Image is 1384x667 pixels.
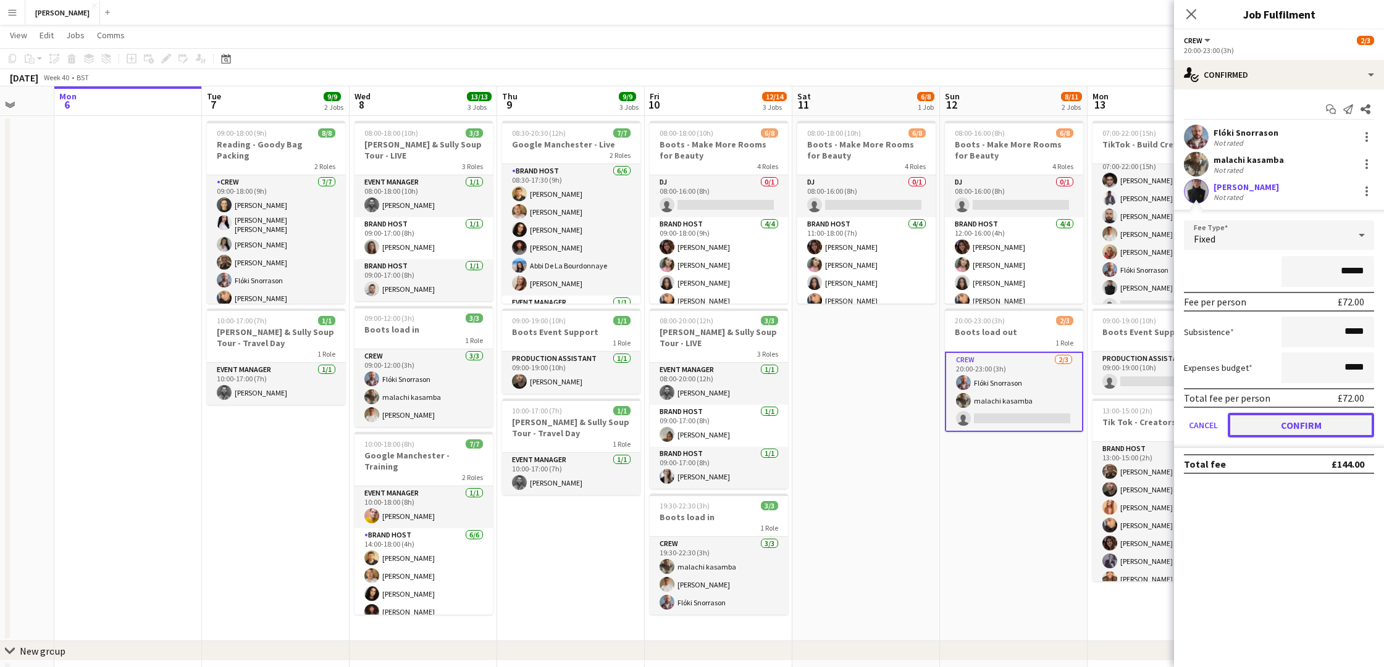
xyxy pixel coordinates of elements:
[354,139,493,161] h3: [PERSON_NAME] & Sully Soup Tour - LIVE
[364,439,414,449] span: 10:00-18:00 (8h)
[354,91,371,102] span: Wed
[502,164,640,296] app-card-role: Brand Host6/608:30-17:30 (9h)[PERSON_NAME][PERSON_NAME][PERSON_NAME][PERSON_NAME]Abbi De La Bourd...
[502,309,640,394] app-job-card: 09:00-19:00 (10h)1/1Boots Event Support1 RoleProduction Assistant1/109:00-19:00 (10h)[PERSON_NAME]
[1093,91,1109,102] span: Mon
[650,139,788,161] h3: Boots - Make More Rooms for Beauty
[354,306,493,427] div: 09:00-12:00 (3h)3/3Boots load in1 RoleCrew3/309:00-12:00 (3h)Flóki Snorrasonmalachi kasamba[PERSO...
[354,486,493,528] app-card-role: Event Manager1/110:00-18:00 (8h)[PERSON_NAME]
[502,121,640,304] app-job-card: 08:30-20:30 (12h)7/7Google Manchester - Live2 RolesBrand Host6/608:30-17:30 (9h)[PERSON_NAME][PER...
[502,399,640,495] div: 10:00-17:00 (7h)1/1[PERSON_NAME] & Sully Soup Tour - Travel Day1 RoleEvent Manager1/110:00-17:00 ...
[1194,233,1215,245] span: Fixed
[35,27,59,43] a: Edit
[61,27,90,43] a: Jobs
[324,102,343,112] div: 2 Jobs
[318,316,335,325] span: 1/1
[1093,416,1231,428] h3: Tik Tok - Creators Summit
[945,121,1083,304] app-job-card: 08:00-16:00 (8h)6/8Boots - Make More Rooms for Beauty4 RolesDJ0/108:00-16:00 (8h) Brand Host4/412...
[1214,181,1279,193] div: [PERSON_NAME]
[757,349,778,358] span: 3 Roles
[619,102,639,112] div: 3 Jobs
[660,128,713,138] span: 08:00-18:00 (10h)
[619,92,636,101] span: 9/9
[207,326,345,349] h3: [PERSON_NAME] & Sully Soup Tour - Travel Day
[318,128,335,138] span: 8/8
[354,259,493,301] app-card-role: Brand Host1/109:00-17:00 (8h)[PERSON_NAME]
[945,326,1083,338] h3: Boots load out
[205,97,221,112] span: 7
[324,92,341,101] span: 9/9
[1093,151,1231,336] app-card-role: Crew3A7/907:00-22:00 (15h)[PERSON_NAME][PERSON_NAME][PERSON_NAME][PERSON_NAME][PERSON_NAME]Flóki ...
[613,316,631,325] span: 1/1
[1174,6,1384,22] h3: Job Fulfilment
[512,406,562,415] span: 10:00-17:00 (7h)
[1184,36,1202,45] span: Crew
[92,27,130,43] a: Comms
[1093,399,1231,581] app-job-card: 13:00-15:00 (2h)8/9Tik Tok - Creators Summit2 RolesBrand Host8/813:00-15:00 (2h)[PERSON_NAME][PER...
[217,316,267,325] span: 10:00-17:00 (7h)
[1091,97,1109,112] span: 13
[5,27,32,43] a: View
[512,128,566,138] span: 08:30-20:30 (12h)
[650,494,788,615] app-job-card: 19:30-22:30 (3h)3/3Boots load in1 RoleCrew3/319:30-22:30 (3h)malachi kasamba[PERSON_NAME]Flóki Sn...
[1184,362,1252,373] label: Expenses budget
[10,72,38,84] div: [DATE]
[1184,46,1374,55] div: 20:00-23:00 (3h)
[207,121,345,304] app-job-card: 09:00-18:00 (9h)8/8Reading - Goody Bag Packing2 RolesCrew7/709:00-18:00 (9h)[PERSON_NAME][PERSON_...
[650,121,788,304] app-job-card: 08:00-18:00 (10h)6/8Boots - Make More Rooms for Beauty4 RolesDJ0/108:00-16:00 (8h) Brand Host4/40...
[10,30,27,41] span: View
[77,73,89,82] div: BST
[1055,338,1073,347] span: 1 Role
[943,97,960,112] span: 12
[797,175,936,217] app-card-role: DJ0/108:00-16:00 (8h)
[1093,326,1231,338] h3: Boots Event Support
[502,326,640,338] h3: Boots Event Support
[761,501,778,510] span: 3/3
[354,349,493,427] app-card-role: Crew3/309:00-12:00 (3h)Flóki Snorrasonmalachi kasamba[PERSON_NAME]
[462,473,483,482] span: 2 Roles
[97,30,125,41] span: Comms
[353,97,371,112] span: 8
[1228,413,1374,437] button: Confirm
[207,363,345,405] app-card-role: Event Manager1/110:00-17:00 (7h)[PERSON_NAME]
[650,447,788,489] app-card-role: Brand Host1/109:00-17:00 (8h)[PERSON_NAME]
[945,352,1083,432] app-card-role: Crew2/320:00-23:00 (3h)Flóki Snorrasonmalachi kasamba
[462,162,483,171] span: 3 Roles
[354,450,493,472] h3: Google Manchester - Training
[354,528,493,660] app-card-role: Brand Host6/614:00-18:00 (4h)[PERSON_NAME][PERSON_NAME][PERSON_NAME][PERSON_NAME]
[20,645,65,657] div: New group
[1093,309,1231,394] app-job-card: 09:00-19:00 (10h)0/1Boots Event Support1 RoleProduction Assistant0/109:00-19:00 (10h)
[1093,442,1231,609] app-card-role: Brand Host8/813:00-15:00 (2h)[PERSON_NAME][PERSON_NAME][PERSON_NAME][PERSON_NAME][PERSON_NAME][PE...
[650,326,788,349] h3: [PERSON_NAME] & Sully Soup Tour - LIVE
[502,453,640,495] app-card-role: Event Manager1/110:00-17:00 (7h)[PERSON_NAME]
[364,313,414,323] span: 09:00-12:00 (3h)
[1184,326,1234,338] label: Subsistence
[207,309,345,405] app-job-card: 10:00-17:00 (7h)1/1[PERSON_NAME] & Sully Soup Tour - Travel Day1 RoleEvent Manager1/110:00-17:00 ...
[66,30,85,41] span: Jobs
[1061,92,1082,101] span: 8/11
[797,121,936,304] app-job-card: 08:00-18:00 (10h)6/8Boots - Make More Rooms for Beauty4 RolesDJ0/108:00-16:00 (8h) Brand Host4/41...
[610,151,631,160] span: 2 Roles
[502,91,518,102] span: Thu
[1357,36,1374,45] span: 2/3
[500,97,518,112] span: 9
[762,92,787,101] span: 12/14
[1093,121,1231,304] div: 07:00-22:00 (15h)8/10TikTok - Build Crew2 RolesCrew3A7/907:00-22:00 (15h)[PERSON_NAME][PERSON_NAM...
[648,97,660,112] span: 10
[761,316,778,325] span: 3/3
[1174,60,1384,89] div: Confirmed
[650,309,788,489] div: 08:00-20:00 (12h)3/3[PERSON_NAME] & Sully Soup Tour - LIVE3 RolesEvent Manager1/108:00-20:00 (12h...
[317,349,335,358] span: 1 Role
[945,91,960,102] span: Sun
[354,324,493,335] h3: Boots load in
[502,352,640,394] app-card-role: Production Assistant1/109:00-19:00 (10h)[PERSON_NAME]
[354,121,493,301] app-job-card: 08:00-18:00 (10h)3/3[PERSON_NAME] & Sully Soup Tour - LIVE3 RolesEvent Manager1/108:00-18:00 (10h...
[795,97,811,112] span: 11
[354,432,493,615] app-job-card: 10:00-18:00 (8h)7/7Google Manchester - Training2 RolesEvent Manager1/110:00-18:00 (8h)[PERSON_NAM...
[613,406,631,415] span: 1/1
[57,97,77,112] span: 6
